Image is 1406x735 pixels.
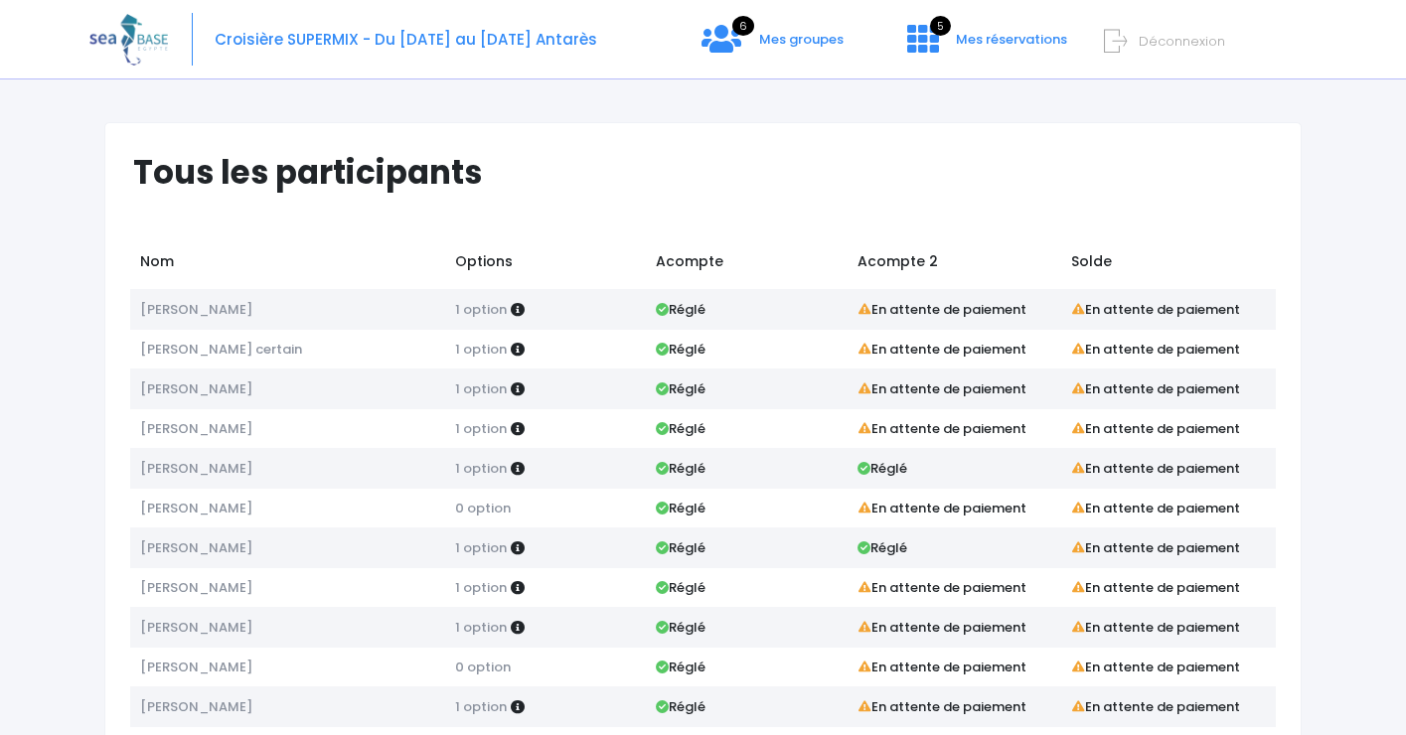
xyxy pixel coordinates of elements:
span: Déconnexion [1139,32,1225,51]
span: [PERSON_NAME] [140,300,252,319]
span: 1 option [455,419,507,438]
h1: Tous les participants [133,153,1291,192]
span: Mes groupes [759,30,844,49]
span: Croisière SUPERMIX - Du [DATE] au [DATE] Antarès [215,29,597,50]
strong: En attente de paiement [858,340,1026,359]
strong: Réglé [656,538,705,557]
strong: Réglé [656,379,705,398]
span: 6 [732,16,754,36]
span: [PERSON_NAME] [140,379,252,398]
span: 1 option [455,459,507,478]
span: [PERSON_NAME] [140,618,252,637]
strong: En attente de paiement [858,697,1026,716]
td: Acompte 2 [848,241,1061,289]
strong: Réglé [656,697,705,716]
strong: Réglé [656,618,705,637]
strong: Réglé [656,419,705,438]
strong: En attente de paiement [1071,658,1240,676]
span: [PERSON_NAME] [140,499,252,517]
strong: Réglé [656,578,705,597]
strong: Réglé [858,459,907,478]
span: 1 option [455,300,507,319]
strong: En attente de paiement [858,499,1026,517]
strong: Réglé [656,300,705,319]
span: [PERSON_NAME] [140,697,252,716]
td: Nom [130,241,445,289]
strong: Réglé [858,538,907,557]
strong: Réglé [656,658,705,676]
span: 1 option [455,340,507,359]
span: [PERSON_NAME] [140,538,252,557]
strong: En attente de paiement [1071,340,1240,359]
span: [PERSON_NAME] certain [140,340,302,359]
strong: En attente de paiement [1071,538,1240,557]
td: Options [445,241,647,289]
strong: En attente de paiement [858,419,1026,438]
span: 1 option [455,379,507,398]
strong: Réglé [656,499,705,517]
td: Acompte [646,241,848,289]
span: 1 option [455,578,507,597]
span: 0 option [455,499,511,517]
strong: En attente de paiement [1071,419,1240,438]
strong: En attente de paiement [858,379,1026,398]
strong: En attente de paiement [858,618,1026,637]
strong: En attente de paiement [858,578,1026,597]
span: 5 [930,16,951,36]
a: 5 Mes réservations [891,37,1079,56]
span: [PERSON_NAME] [140,658,252,676]
strong: En attente de paiement [1071,459,1240,478]
a: 6 Mes groupes [686,37,859,56]
strong: En attente de paiement [1071,618,1240,637]
strong: En attente de paiement [1071,379,1240,398]
strong: En attente de paiement [1071,499,1240,517]
strong: En attente de paiement [1071,578,1240,597]
span: [PERSON_NAME] [140,578,252,597]
strong: Réglé [656,340,705,359]
span: 1 option [455,697,507,716]
strong: En attente de paiement [1071,300,1240,319]
strong: Réglé [656,459,705,478]
span: 0 option [455,658,511,676]
span: Mes réservations [956,30,1067,49]
span: [PERSON_NAME] [140,419,252,438]
span: 1 option [455,618,507,637]
span: [PERSON_NAME] [140,459,252,478]
strong: En attente de paiement [858,658,1026,676]
span: 1 option [455,538,507,557]
strong: En attente de paiement [1071,697,1240,716]
td: Solde [1062,241,1276,289]
strong: En attente de paiement [858,300,1026,319]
